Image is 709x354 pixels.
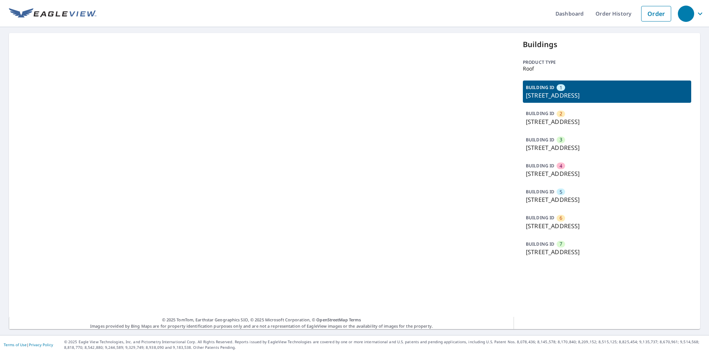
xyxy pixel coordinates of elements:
p: [STREET_ADDRESS] [526,91,688,100]
span: 6 [560,214,562,222]
p: BUILDING ID [526,137,554,143]
p: [STREET_ADDRESS] [526,222,688,230]
p: BUILDING ID [526,241,554,247]
a: OpenStreetMap [316,317,347,322]
img: EV Logo [9,8,96,19]
p: Images provided by Bing Maps are for property identification purposes only and are not a represen... [9,317,514,329]
p: [STREET_ADDRESS] [526,117,688,126]
span: 3 [560,136,562,143]
a: Terms [349,317,361,322]
a: Order [641,6,671,22]
p: BUILDING ID [526,110,554,117]
span: © 2025 TomTom, Earthstar Geographics SIO, © 2025 Microsoft Corporation, © [162,317,361,323]
a: Privacy Policy [29,342,53,347]
p: Roof [523,66,691,72]
a: Terms of Use [4,342,27,347]
p: [STREET_ADDRESS] [526,248,688,256]
span: 1 [560,84,562,91]
p: BUILDING ID [526,214,554,221]
span: 5 [560,189,562,196]
span: 4 [560,163,562,170]
p: BUILDING ID [526,84,554,91]
p: | [4,342,53,347]
p: Product type [523,59,691,66]
p: [STREET_ADDRESS] [526,195,688,204]
p: [STREET_ADDRESS] [526,169,688,178]
p: [STREET_ADDRESS] [526,143,688,152]
p: BUILDING ID [526,163,554,169]
span: 2 [560,110,562,117]
p: BUILDING ID [526,189,554,195]
p: © 2025 Eagle View Technologies, Inc. and Pictometry International Corp. All Rights Reserved. Repo... [64,339,705,350]
p: Buildings [523,39,691,50]
span: 7 [560,240,562,248]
